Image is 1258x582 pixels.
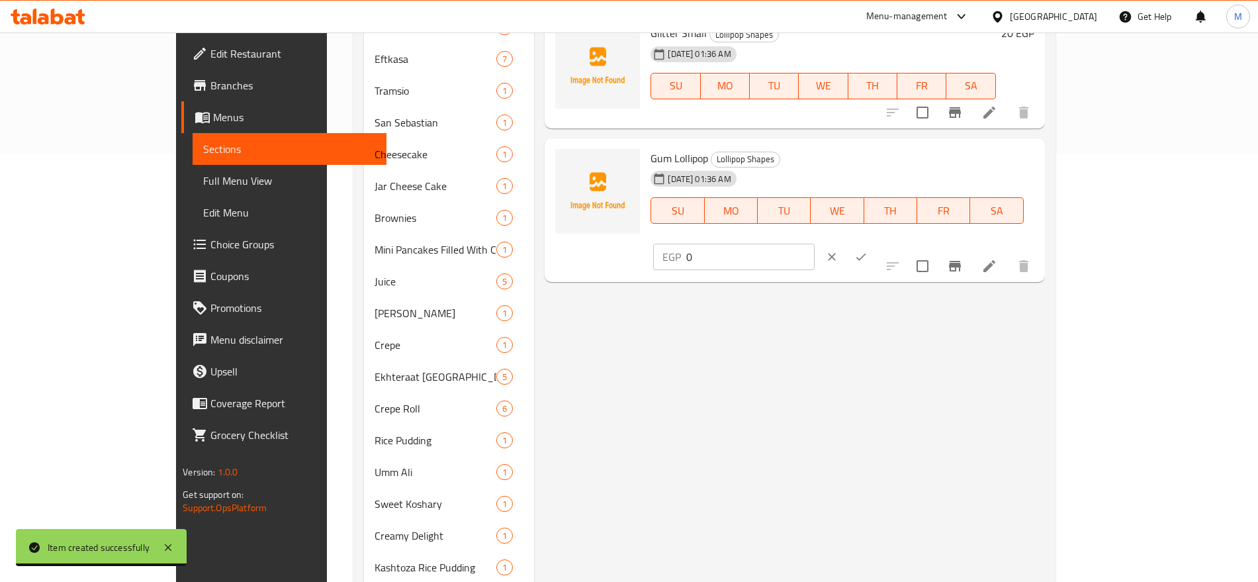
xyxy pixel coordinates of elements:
span: Select to update [909,252,936,280]
span: 1 [497,530,512,542]
img: Gum Lollipop [555,149,640,234]
span: Glitter Small [651,23,707,43]
div: Lollipop Shapes [709,26,779,42]
span: Tramsio [375,83,496,99]
span: 1 [497,498,512,510]
a: Promotions [181,292,386,324]
div: Creamy Delight1 [364,520,534,552]
a: Edit menu item [981,258,997,274]
a: Menu disclaimer [181,324,386,356]
button: WE [799,73,848,99]
div: items [496,146,513,162]
div: Juice5 [364,266,534,297]
div: items [496,242,513,258]
div: items [496,273,513,289]
span: SU [656,76,695,95]
span: Creamy Delight [375,528,496,544]
div: San Sebastian [375,115,496,130]
div: Eftkasa7 [364,43,534,75]
span: M [1234,9,1242,24]
span: 1 [497,117,512,129]
div: Crepe Roll [375,401,496,416]
button: MO [701,73,750,99]
a: Choice Groups [181,228,386,260]
span: Jar Cheese Cake [375,178,496,194]
span: Brownies [375,210,496,226]
div: Rice Pudding1 [364,424,534,456]
span: Crepe [375,337,496,353]
div: items [496,559,513,575]
div: [GEOGRAPHIC_DATA] [1010,9,1097,24]
div: [PERSON_NAME]1 [364,297,534,329]
span: [PERSON_NAME] [375,305,496,321]
div: items [496,178,513,194]
div: items [496,496,513,512]
a: Grocery Checklist [181,419,386,451]
span: 1.0.0 [218,463,238,481]
span: 1 [497,561,512,574]
div: Juice [375,273,496,289]
span: Rice Pudding [375,432,496,448]
span: Eftkasa [375,51,496,67]
div: items [496,305,513,321]
div: items [496,51,513,67]
a: Full Menu View [193,165,386,197]
span: Promotions [210,300,375,316]
button: SA [946,73,995,99]
span: Menus [213,109,375,125]
a: Coupons [181,260,386,292]
div: San Sebastian1 [364,107,534,138]
button: SU [651,73,700,99]
div: Crepe1 [364,329,534,361]
button: TH [864,197,917,224]
a: Edit Restaurant [181,38,386,70]
span: SA [975,201,1018,220]
span: MO [706,76,744,95]
div: Sweet Koshary [375,496,496,512]
div: Ekhteraat [GEOGRAPHIC_DATA]5 [364,361,534,393]
div: Menu-management [866,9,948,24]
a: Branches [181,70,386,101]
div: Cheesecake1 [364,138,534,170]
a: Menus [181,101,386,133]
div: Mini Pancakes Filled With Chocolate Pieces1 [364,234,534,266]
span: Edit Menu [203,205,375,220]
p: EGP [662,249,681,265]
button: delete [1008,250,1040,282]
span: Full Menu View [203,173,375,189]
span: SA [952,76,990,95]
span: 1 [497,339,512,352]
button: TU [758,197,811,224]
a: Coverage Report [181,387,386,419]
span: 1 [497,244,512,256]
span: Grocery Checklist [210,427,375,443]
button: SA [970,197,1023,224]
button: FR [917,197,970,224]
span: [DATE] 01:36 AM [662,48,736,60]
span: Upsell [210,364,375,379]
div: items [496,83,513,99]
span: 1 [497,307,512,320]
div: items [496,210,513,226]
a: Edit Menu [193,197,386,228]
div: items [496,401,513,416]
img: Glitter Small [555,24,640,109]
span: TH [854,76,892,95]
span: Sections [203,141,375,157]
span: Cheesecake [375,146,496,162]
div: items [496,337,513,353]
span: Lollipop Shapes [711,152,780,167]
button: Branch-specific-item [939,97,971,128]
span: Get support on: [183,486,244,503]
span: Choice Groups [210,236,375,252]
span: TH [870,201,912,220]
span: WE [816,201,858,220]
span: SU [656,201,699,220]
